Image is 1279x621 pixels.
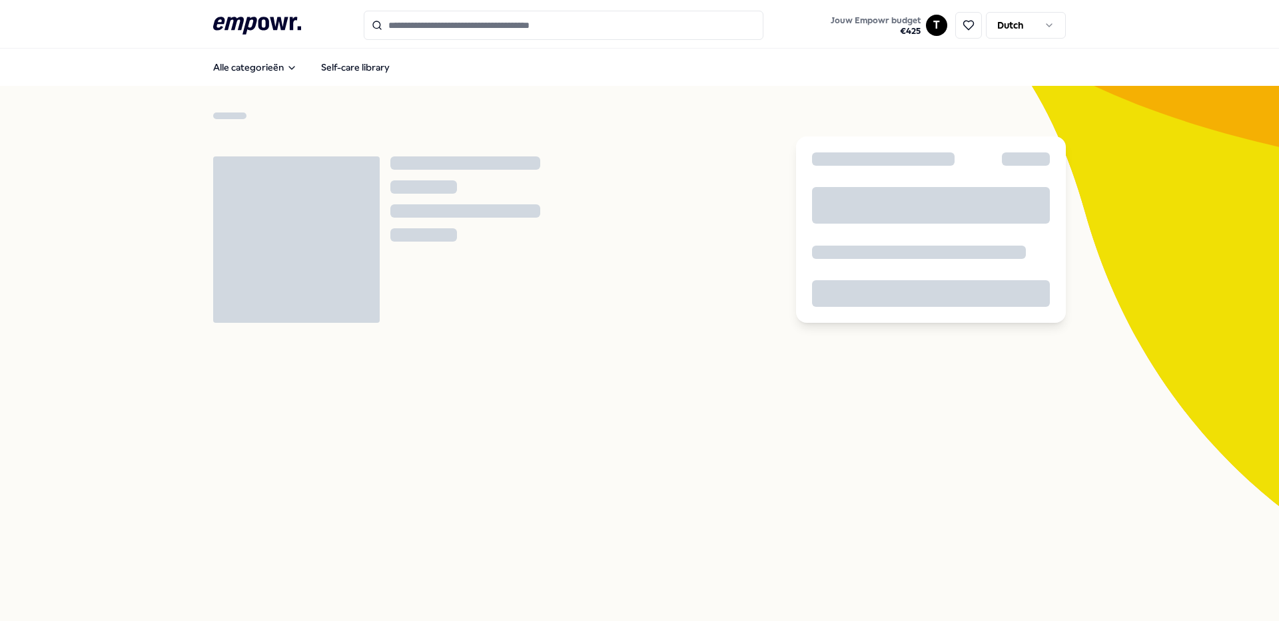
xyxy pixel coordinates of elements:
[926,15,947,36] button: T
[203,54,400,81] nav: Main
[828,13,923,39] button: Jouw Empowr budget€425
[831,26,921,37] span: € 425
[831,15,921,26] span: Jouw Empowr budget
[825,11,926,39] a: Jouw Empowr budget€425
[203,54,308,81] button: Alle categorieën
[310,54,400,81] a: Self-care library
[364,11,763,40] input: Search for products, categories or subcategories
